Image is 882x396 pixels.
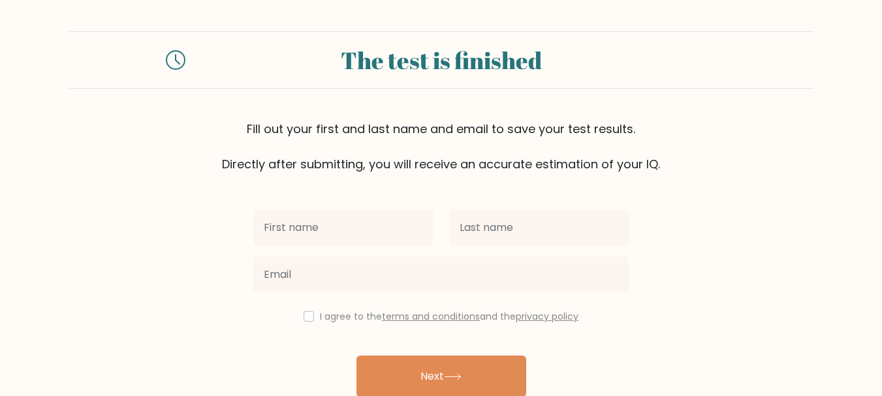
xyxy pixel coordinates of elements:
a: privacy policy [516,310,578,323]
input: First name [253,209,433,246]
div: Fill out your first and last name and email to save your test results. Directly after submitting,... [69,120,813,173]
input: Last name [449,209,629,246]
label: I agree to the and the [320,310,578,323]
a: terms and conditions [382,310,480,323]
div: The test is finished [201,42,682,78]
input: Email [253,256,629,293]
